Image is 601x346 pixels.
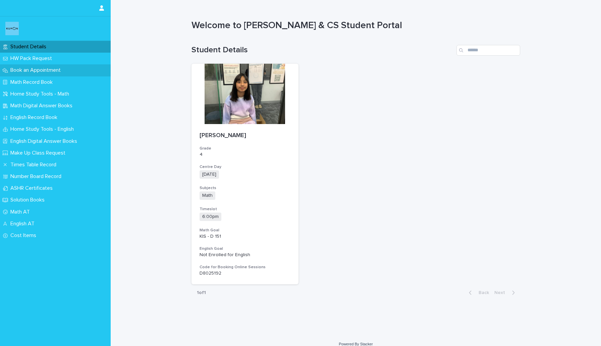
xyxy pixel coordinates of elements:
p: 1 of 1 [192,285,211,301]
p: English Record Book [8,114,63,121]
p: Times Table Record [8,162,62,168]
h3: English Goal [200,246,290,251]
h3: Subjects [200,185,290,191]
h3: Timeslot [200,207,290,212]
p: Book an Appointment [8,67,66,73]
p: Math AT [8,209,35,215]
p: English AT [8,221,40,227]
input: Search [456,45,520,56]
h3: Centre Day [200,164,290,170]
p: ASHR Certificates [8,185,58,191]
h3: Math Goal [200,228,290,233]
span: Math [200,191,215,200]
span: Next [494,290,509,295]
h1: Student Details [192,45,454,55]
p: Solution Books [8,197,50,203]
p: Make Up Class Request [8,150,71,156]
p: English Digital Answer Books [8,138,83,145]
p: Math Digital Answer Books [8,103,78,109]
span: Back [475,290,489,295]
p: [PERSON_NAME] [200,132,290,139]
p: 4 [200,152,290,158]
p: D8025192 [200,271,290,276]
p: Not Enrolled for English [200,252,290,258]
p: Number Board Record [8,173,67,180]
h3: Grade [200,146,290,151]
p: Cost Items [8,232,42,239]
h1: Welcome to [PERSON_NAME] & CS Student Portal [192,20,520,32]
h3: Code for Booking Online Sessions [200,265,290,270]
a: [PERSON_NAME]Grade4Centre Day[DATE]SubjectsMathTimeslot6:00pmMath GoalKIS - D 151English GoalNot ... [192,64,298,285]
p: Home Study Tools - Math [8,91,74,97]
a: Powered By Stacker [339,342,373,346]
p: Student Details [8,44,52,50]
p: KIS - D 151 [200,234,290,239]
span: 6:00pm [200,213,221,221]
button: Next [492,290,520,296]
img: o6XkwfS7S2qhyeB9lxyF [5,22,19,35]
p: Home Study Tools - English [8,126,79,132]
p: Math Record Book [8,79,58,85]
button: Back [463,290,492,296]
p: HW Pack Request [8,55,57,62]
span: [DATE] [200,170,219,179]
